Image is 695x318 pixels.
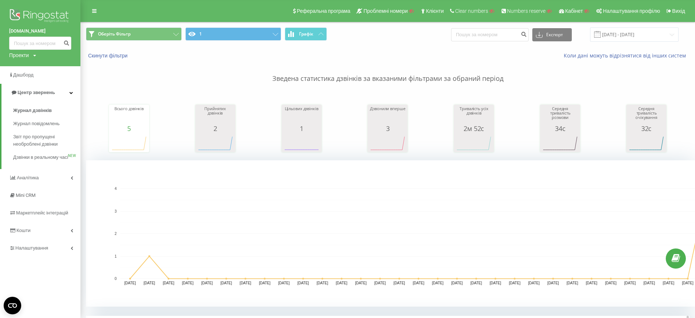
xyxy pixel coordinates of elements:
[507,8,545,14] span: Numbers reserve
[114,209,117,213] text: 3
[9,27,71,35] a: [DOMAIN_NAME]
[111,132,147,154] svg: A chart.
[197,125,234,132] div: 2
[426,8,444,14] span: Клієнти
[299,31,313,37] span: Графік
[114,254,117,258] text: 1
[16,210,68,216] span: Маркетплейс інтеграцій
[182,281,194,285] text: [DATE]
[13,154,68,161] span: Дзвінки в реальному часі
[16,228,30,233] span: Кошти
[13,151,80,164] a: Дзвінки в реальному часіNEW
[682,281,694,285] text: [DATE]
[672,8,685,14] span: Вихід
[369,125,406,132] div: 3
[451,28,529,41] input: Пошук за номером
[564,52,690,59] a: Коли дані можуть відрізнятися вiд інших систем
[456,132,492,154] svg: A chart.
[15,245,48,251] span: Налаштування
[13,104,80,117] a: Журнал дзвінків
[18,90,55,95] span: Центр звернень
[16,192,35,198] span: Mini CRM
[628,125,665,132] div: 32с
[1,84,80,101] a: Центр звернень
[297,8,351,14] span: Реферальна програма
[456,106,492,125] div: Тривалість усіх дзвінків
[114,187,117,191] text: 4
[432,281,444,285] text: [DATE]
[542,106,578,125] div: Середня тривалість розмови
[13,133,77,148] span: Звіт про пропущені необроблені дзвінки
[471,281,482,285] text: [DATE]
[628,106,665,125] div: Середня тривалість очікування
[363,8,408,14] span: Проблемні номери
[13,130,80,151] a: Звіт про пропущені необроблені дзвінки
[220,281,232,285] text: [DATE]
[17,175,39,180] span: Аналiтика
[565,8,583,14] span: Кабінет
[605,281,617,285] text: [DATE]
[13,120,60,127] span: Журнал повідомлень
[197,106,234,125] div: Прийнятих дзвінків
[542,132,578,154] svg: A chart.
[663,281,675,285] text: [DATE]
[624,281,636,285] text: [DATE]
[490,281,501,285] text: [DATE]
[336,281,348,285] text: [DATE]
[567,281,578,285] text: [DATE]
[451,281,463,285] text: [DATE]
[456,125,492,132] div: 2м 52с
[9,52,29,59] div: Проекти
[9,7,71,26] img: Ringostat logo
[586,281,597,285] text: [DATE]
[283,125,320,132] div: 1
[111,125,147,132] div: 5
[283,132,320,154] svg: A chart.
[393,281,405,285] text: [DATE]
[144,281,155,285] text: [DATE]
[509,281,521,285] text: [DATE]
[114,232,117,236] text: 2
[542,125,578,132] div: 34с
[283,106,320,125] div: Цільових дзвінків
[201,281,213,285] text: [DATE]
[98,31,131,37] span: Оберіть Фільтр
[111,106,147,125] div: Всього дзвінків
[603,8,660,14] span: Налаштування профілю
[9,37,71,50] input: Пошук за номером
[547,281,559,285] text: [DATE]
[259,281,271,285] text: [DATE]
[163,281,174,285] text: [DATE]
[114,277,117,281] text: 0
[124,281,136,285] text: [DATE]
[455,8,488,14] span: Clear numbers
[643,281,655,285] text: [DATE]
[297,281,309,285] text: [DATE]
[13,107,52,114] span: Журнал дзвінків
[317,281,328,285] text: [DATE]
[185,27,281,41] button: 1
[285,27,327,41] button: Графік
[369,132,406,154] svg: A chart.
[355,281,367,285] text: [DATE]
[13,117,80,130] a: Журнал повідомлень
[413,281,424,285] text: [DATE]
[13,72,34,78] span: Дашборд
[240,281,252,285] text: [DATE]
[86,27,182,41] button: Оберіть Фільтр
[86,59,690,83] p: Зведена статистика дзвінків за вказаними фільтрами за обраний період
[532,28,572,41] button: Експорт
[86,52,131,59] button: Скинути фільтри
[369,106,406,125] div: Дзвонили вперше
[528,281,540,285] text: [DATE]
[628,132,665,154] svg: A chart.
[197,132,234,154] svg: A chart.
[374,281,386,285] text: [DATE]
